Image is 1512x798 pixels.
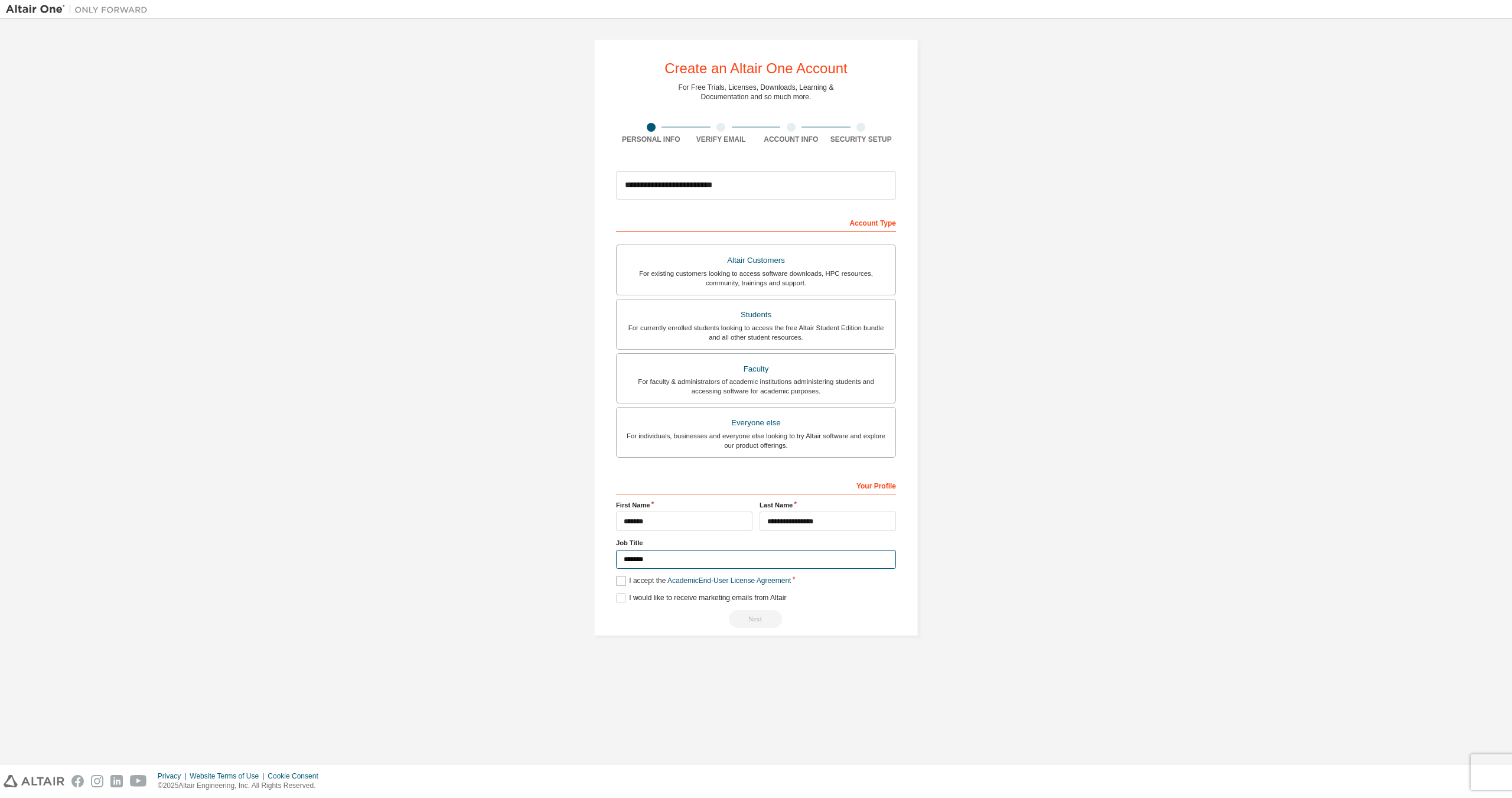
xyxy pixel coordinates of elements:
div: Everyone else [624,415,888,431]
img: facebook.svg [71,775,84,787]
div: For Free Trials, Licenses, Downloads, Learning & Documentation and so much more. [679,83,834,102]
label: Last Name [760,500,896,510]
div: Account Type [616,213,896,232]
label: I would like to receive marketing emails from Altair [616,593,786,603]
img: youtube.svg [130,775,147,787]
img: linkedin.svg [110,775,123,787]
div: Account Info [756,135,826,144]
div: Website Terms of Use [190,771,268,781]
div: For individuals, businesses and everyone else looking to try Altair software and explore our prod... [624,431,888,450]
div: Your Profile [616,475,896,494]
div: For existing customers looking to access software downloads, HPC resources, community, trainings ... [624,269,888,288]
label: Job Title [616,538,896,548]
label: I accept the [616,576,791,586]
div: For currently enrolled students looking to access the free Altair Student Edition bundle and all ... [624,323,888,342]
img: instagram.svg [91,775,103,787]
div: For faculty & administrators of academic institutions administering students and accessing softwa... [624,377,888,396]
div: Cookie Consent [268,771,325,781]
label: First Name [616,500,752,510]
div: Personal Info [616,135,686,144]
div: Security Setup [826,135,897,144]
img: Altair One [6,4,154,15]
div: Students [624,307,888,323]
div: Create an Altair One Account [664,61,848,76]
a: Academic End-User License Agreement [667,576,791,585]
div: Privacy [158,771,190,781]
p: © 2025 Altair Engineering, Inc. All Rights Reserved. [158,781,325,791]
div: Altair Customers [624,252,888,269]
div: Read and acccept EULA to continue [616,610,896,628]
div: Verify Email [686,135,757,144]
img: altair_logo.svg [4,775,64,787]
div: Faculty [624,361,888,377]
